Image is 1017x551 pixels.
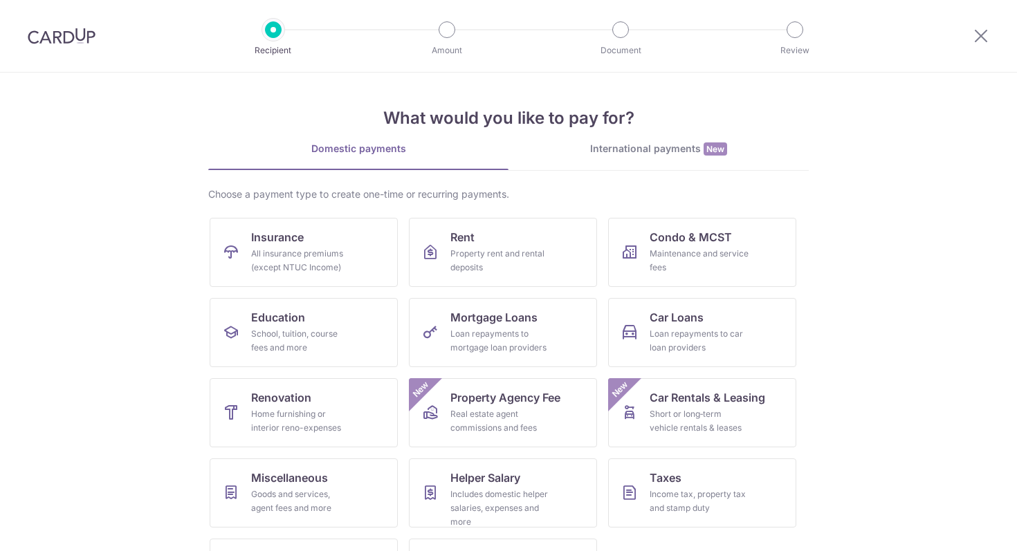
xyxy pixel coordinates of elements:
[650,327,749,355] div: Loan repayments to car loan providers
[450,229,475,245] span: Rent
[450,327,550,355] div: Loan repayments to mortgage loan providers
[210,298,398,367] a: EducationSchool, tuition, course fees and more
[208,106,809,131] h4: What would you like to pay for?
[409,458,597,527] a: Helper SalaryIncludes domestic helper salaries, expenses and more
[608,378,796,447] a: Car Rentals & LeasingShort or long‑term vehicle rentals & leasesNew
[450,487,550,529] div: Includes domestic helper salaries, expenses and more
[409,218,597,287] a: RentProperty rent and rental deposits
[210,458,398,527] a: MiscellaneousGoods and services, agent fees and more
[650,229,732,245] span: Condo & MCST
[251,389,311,406] span: Renovation
[210,378,398,447] a: RenovationHome furnishing or interior reno-expenses
[208,187,809,201] div: Choose a payment type to create one-time or recurring payments.
[210,218,398,287] a: InsuranceAll insurance premiums (except NTUC Income)
[928,510,1003,544] iframe: Opens a widget where you can find more information
[450,469,520,486] span: Helper Salary
[208,142,508,156] div: Domestic payments
[450,247,550,274] div: Property rent and rental deposits
[608,458,796,527] a: TaxesIncome tax, property tax and stamp duty
[396,44,498,57] p: Amount
[251,407,351,435] div: Home furnishing or interior reno-expenses
[704,142,727,156] span: New
[450,389,560,406] span: Property Agency Fee
[650,247,749,274] div: Maintenance and service fees
[251,327,351,355] div: School, tuition, course fees and more
[608,298,796,367] a: Car LoansLoan repayments to car loan providers
[744,44,846,57] p: Review
[450,309,538,326] span: Mortgage Loans
[508,142,809,156] div: International payments
[251,469,328,486] span: Miscellaneous
[251,247,351,274] div: All insurance premiums (except NTUC Income)
[409,298,597,367] a: Mortgage LoansLoan repayments to mortgage loan providers
[650,309,704,326] span: Car Loans
[28,28,95,44] img: CardUp
[650,389,765,406] span: Car Rentals & Leasing
[251,309,305,326] span: Education
[409,378,597,447] a: Property Agency FeeReal estate agent commissions and feesNew
[650,469,681,486] span: Taxes
[410,378,432,401] span: New
[450,407,550,435] div: Real estate agent commissions and fees
[251,487,351,515] div: Goods and services, agent fees and more
[569,44,672,57] p: Document
[251,229,304,245] span: Insurance
[650,487,749,515] div: Income tax, property tax and stamp duty
[222,44,324,57] p: Recipient
[650,407,749,435] div: Short or long‑term vehicle rentals & leases
[609,378,632,401] span: New
[608,218,796,287] a: Condo & MCSTMaintenance and service fees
